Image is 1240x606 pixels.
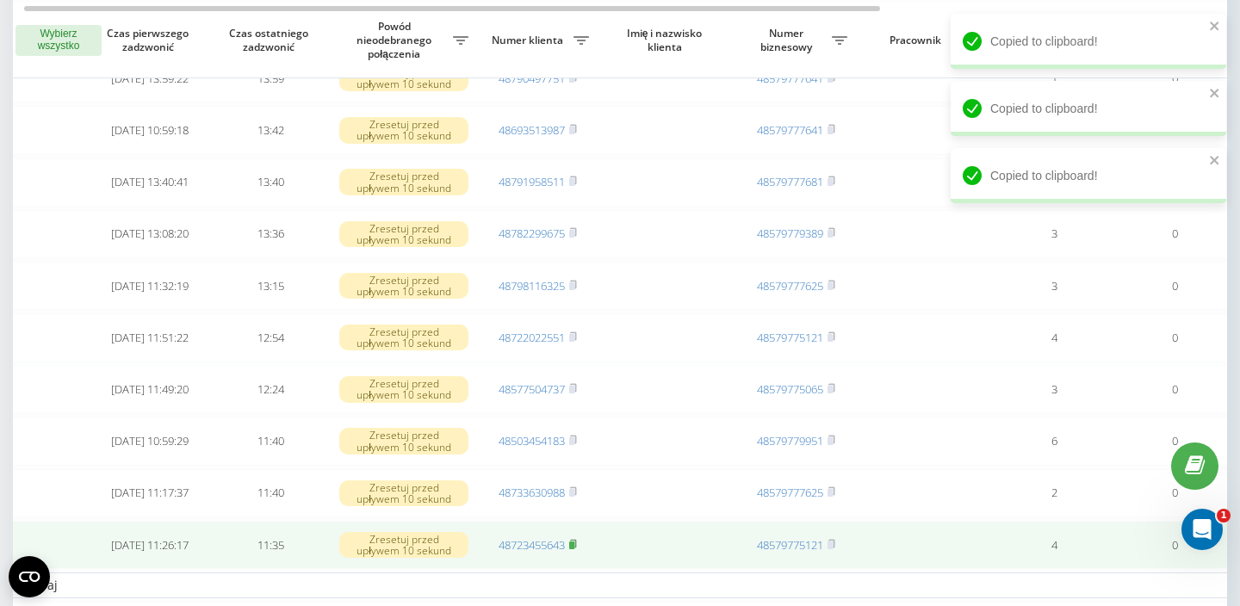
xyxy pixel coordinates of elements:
td: 2 [994,469,1114,517]
a: 48579775065 [757,381,823,397]
div: Zresetuj przed upływem 10 sekund [339,376,468,402]
button: close [1209,19,1221,35]
td: [DATE] 10:59:18 [90,106,210,154]
button: Wybierz wszystko [15,25,102,56]
a: 48722022551 [499,330,565,345]
div: Copied to clipboard! [951,148,1226,203]
td: [DATE] 11:17:37 [90,469,210,517]
td: 3 [994,210,1114,258]
a: 48791958511 [499,174,565,189]
td: 0 [1114,313,1235,362]
td: 0 [1114,521,1235,569]
td: [DATE] 13:59:22 [90,54,210,102]
td: [DATE] 10:59:29 [90,417,210,465]
a: 48579777625 [757,278,823,294]
span: Powód nieodebranego połączenia [339,20,453,60]
td: [DATE] 13:40:41 [90,158,210,207]
button: close [1209,153,1221,170]
span: Imię i nazwisko klienta [612,27,721,53]
div: Zresetuj przed upływem 10 sekund [339,169,468,195]
td: 13:59 [210,54,331,102]
div: Zresetuj przed upływem 10 sekund [339,325,468,350]
div: Zresetuj przed upływem 10 sekund [339,65,468,91]
td: 11:40 [210,469,331,517]
span: Numer klienta [486,34,573,47]
td: 13:36 [210,210,331,258]
td: 13:40 [210,158,331,207]
span: 1 [1217,509,1231,523]
td: [DATE] 11:32:19 [90,262,210,310]
button: close [1209,86,1221,102]
div: Copied to clipboard! [951,81,1226,136]
span: Pracownik [865,34,970,47]
a: 48579775121 [757,537,823,553]
td: [DATE] 11:49:20 [90,365,210,413]
div: Zresetuj przed upływem 10 sekund [339,532,468,558]
td: 13:15 [210,262,331,310]
td: 4 [994,313,1114,362]
td: 4 [994,521,1114,569]
td: [DATE] 13:08:20 [90,210,210,258]
a: 48579777681 [757,174,823,189]
a: 48577504737 [499,381,565,397]
a: 48693513987 [499,122,565,138]
td: 0 [1114,210,1235,258]
div: Zresetuj przed upływem 10 sekund [339,221,468,247]
a: 48579775121 [757,330,823,345]
td: 12:24 [210,365,331,413]
td: [DATE] 11:26:17 [90,521,210,569]
div: Zresetuj przed upływem 10 sekund [339,480,468,506]
a: 48579779389 [757,226,823,241]
td: 0 [1114,469,1235,517]
iframe: Intercom live chat [1181,509,1223,550]
a: 48782299675 [499,226,565,241]
td: 11:40 [210,417,331,465]
button: Open CMP widget [9,556,50,597]
td: 0 [1114,417,1235,465]
a: 48503454183 [499,433,565,448]
a: 48579777625 [757,485,823,500]
td: 13:42 [210,106,331,154]
div: Copied to clipboard! [951,14,1226,69]
a: 48723455643 [499,537,565,553]
td: 3 [994,365,1114,413]
a: 48579779951 [757,433,823,448]
a: 48579777641 [757,122,823,138]
span: Numer biznesowy [744,27,832,53]
td: 12:54 [210,313,331,362]
a: 48733630988 [499,485,565,500]
div: Zresetuj przed upływem 10 sekund [339,428,468,454]
a: 48798116325 [499,278,565,294]
td: [DATE] 11:51:22 [90,313,210,362]
td: 0 [1114,365,1235,413]
span: Czas ostatniego zadzwonić [224,27,317,53]
td: 3 [994,262,1114,310]
div: Zresetuj przed upływem 10 sekund [339,273,468,299]
span: Czas pierwszego zadzwonić [103,27,196,53]
div: Zresetuj przed upływem 10 sekund [339,117,468,143]
td: 0 [1114,262,1235,310]
td: 11:35 [210,521,331,569]
td: 6 [994,417,1114,465]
